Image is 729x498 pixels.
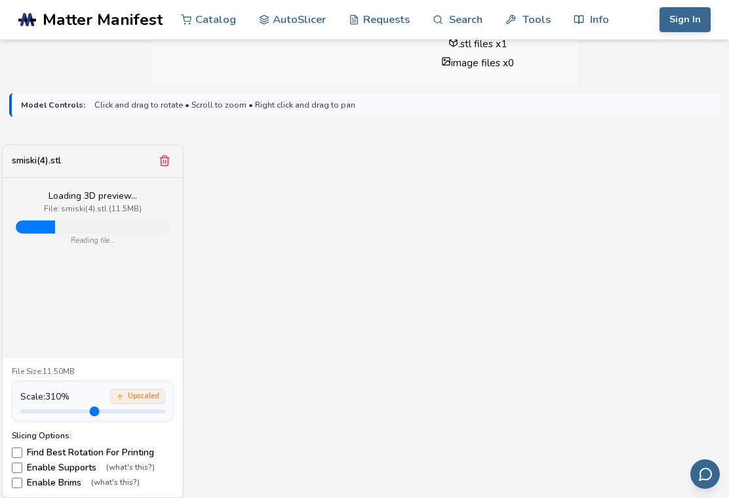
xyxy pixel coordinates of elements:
div: Reading file... [16,237,170,245]
label: Find Best Rotation For Printing [12,447,174,458]
strong: Model Controls: [21,100,85,110]
div: smiski(4).stl [12,156,61,166]
div: Slicing Options: [12,431,174,440]
li: .stl files x 1 [387,37,568,51]
label: Enable Brims [12,478,174,488]
li: image files x 0 [387,56,568,70]
span: Matter Manifest [43,10,163,29]
button: Send feedback via email [690,459,720,489]
span: (what's this?) [91,478,140,488]
div: Upscaled [110,389,165,404]
div: File Size: 11.50MB [12,367,174,377]
input: Enable Brims(what's this?) [12,478,22,488]
span: (what's this?) [106,463,155,472]
button: Remove model [155,152,174,170]
button: Sign In [660,7,711,32]
input: Find Best Rotation For Printing [12,447,22,458]
span: Click and drag to rotate • Scroll to zoom • Right click and drag to pan [94,100,355,110]
span: Scale: 310 % [20,392,69,402]
input: Enable Supports(what's this?) [12,463,22,473]
label: Enable Supports [12,463,174,473]
div: Loading 3D preview... [16,191,170,201]
div: File: smiski(4).stl (11.5MB) [16,205,170,214]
